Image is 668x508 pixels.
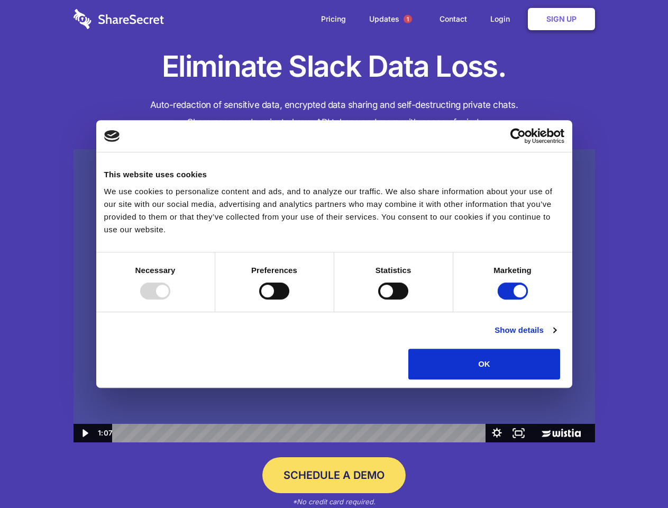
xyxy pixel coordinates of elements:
[104,185,564,236] div: We use cookies to personalize content and ads, and to analyze our traffic. We also share informat...
[486,424,508,442] button: Show settings menu
[495,324,556,337] a: Show details
[262,457,406,493] a: Schedule a Demo
[74,9,164,29] img: logo-wordmark-white-trans-d4663122ce5f474addd5e946df7df03e33cb6a1c49d2221995e7729f52c070b2.svg
[376,266,411,275] strong: Statistics
[74,48,595,86] h1: Eliminate Slack Data Loss.
[429,3,478,35] a: Contact
[74,424,95,442] button: Play Video
[508,424,529,442] button: Fullscreen
[121,424,481,442] div: Playbar
[480,3,526,35] a: Login
[135,266,176,275] strong: Necessary
[104,168,564,181] div: This website uses cookies
[528,8,595,30] a: Sign Up
[472,128,564,144] a: Usercentrics Cookiebot - opens in a new window
[104,130,120,142] img: logo
[615,455,655,495] iframe: Drift Widget Chat Controller
[404,15,412,23] span: 1
[493,266,532,275] strong: Marketing
[251,266,297,275] strong: Preferences
[292,497,376,506] em: *No credit card required.
[408,349,560,379] button: OK
[310,3,356,35] a: Pricing
[529,424,594,442] a: Wistia Logo -- Learn More
[74,149,595,443] img: Sharesecret
[74,96,595,131] h4: Auto-redaction of sensitive data, encrypted data sharing and self-destructing private chats. Shar...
